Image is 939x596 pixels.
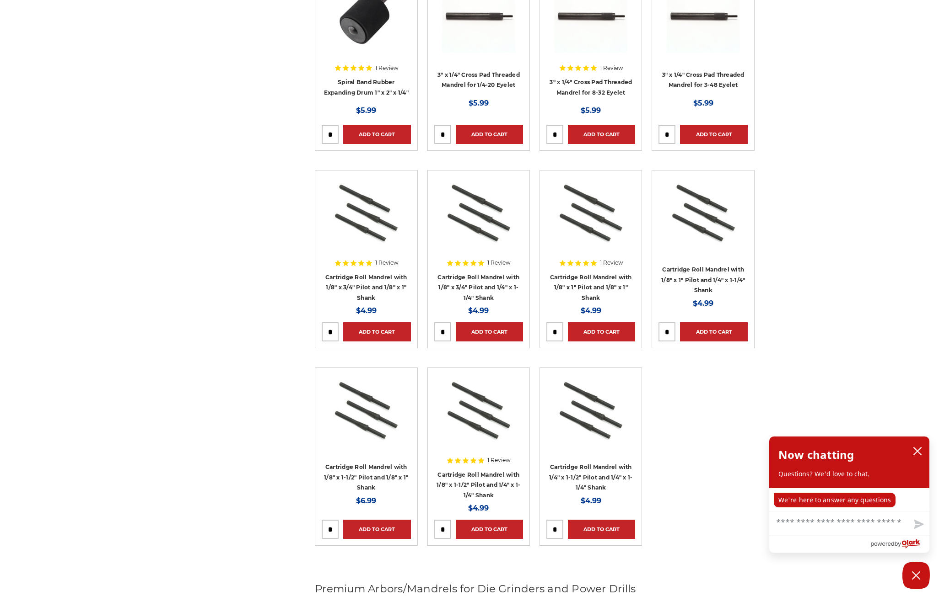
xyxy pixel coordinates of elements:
span: $4.99 [356,306,377,315]
span: $4.99 [468,306,489,315]
img: Cartridge rolls mandrel [329,374,403,447]
a: Add to Cart [680,322,747,341]
span: $4.99 [581,306,601,315]
span: 1 Review [600,65,623,71]
a: Powered by Olark [870,536,929,553]
a: Cartridge rolls mandrel [434,177,523,266]
img: Cartridge rolls mandrel [442,374,515,447]
p: We're here to answer any questions [774,493,896,507]
div: chat [769,488,929,511]
span: $4.99 [581,496,601,505]
span: by [895,538,901,549]
a: Cartridge rolls mandrel [322,374,410,463]
a: Add to Cart [343,520,410,539]
img: Cartridge rolls mandrel [554,177,627,250]
a: Cartridge rolls mandrel [434,374,523,463]
button: close chatbox [910,444,925,458]
h2: Now chatting [778,446,854,464]
span: $5.99 [469,99,489,107]
a: Cartridge Roll Mandrel with 1/8" x 1" Pilot and 1/4" x 1-1/4" Shank [661,266,745,293]
span: $4.99 [468,504,489,512]
a: Spiral Band Rubber Expanding Drum 1" x 2" x 1/4" [324,79,409,96]
img: Cartridge rolls mandrel [329,177,403,250]
a: 3" x 1/4" Cross Pad Threaded Mandrel for 8-32 Eyelet [550,79,632,96]
a: Cartridge rolls mandrel [546,374,635,463]
a: Add to Cart [456,520,523,539]
a: Cartridge Roll Mandrel with 1/8" x 3/4" Pilot and 1/8" x 1" Shank [325,274,407,301]
button: Close Chatbox [902,562,930,589]
p: Questions? We'd love to chat. [778,469,920,479]
a: Cartridge Roll Mandrel with 1/8" x 1" Pilot and 1/8" x 1" Shank [550,274,632,301]
div: olark chatbox [769,436,930,553]
img: Cartridge rolls mandrel [442,177,515,250]
img: Cartridge rolls mandrel [554,374,627,447]
a: Cartridge rolls mandrel [658,177,747,266]
a: Add to Cart [568,322,635,341]
a: 3" x 1/4" Cross Pad Threaded Mandrel for 3-48 Eyelet [662,71,745,89]
a: Add to Cart [456,322,523,341]
a: Add to Cart [343,322,410,341]
span: $5.99 [693,99,713,107]
a: 3" x 1/4" Cross Pad Threaded Mandrel for 1/4-20 Eyelet [437,71,520,89]
span: Premium Arbors/Mandrels for Die Grinders and Power Drills [315,582,636,595]
a: Cartridge rolls mandrel [322,177,410,266]
span: powered [870,538,894,549]
a: Cartridge Roll Mandrel with 1/4" x 1-1/2" Pilot and 1/4" x 1-1/4" Shank [549,463,632,491]
a: Cartridge Roll Mandrel with 1/8" x 1-1/2" Pilot and 1/4" x 1-1/4" Shank [437,471,520,499]
a: Cartridge rolls mandrel [546,177,635,266]
button: Send message [907,514,929,535]
span: $5.99 [581,106,601,115]
span: $5.99 [356,106,376,115]
a: Add to Cart [343,125,410,144]
a: Cartridge Roll Mandrel with 1/8" x 3/4" Pilot and 1/4" x 1-1/4" Shank [437,274,519,301]
a: Add to Cart [568,125,635,144]
a: Cartridge Roll Mandrel with 1/8" x 1-1/2" Pilot and 1/8" x 1" Shank [324,463,408,491]
span: $6.99 [356,496,376,505]
span: $4.99 [693,299,713,308]
a: Add to Cart [568,520,635,539]
a: Add to Cart [456,125,523,144]
span: 1 Review [375,65,399,71]
a: Add to Cart [680,125,747,144]
img: Cartridge rolls mandrel [667,177,740,250]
